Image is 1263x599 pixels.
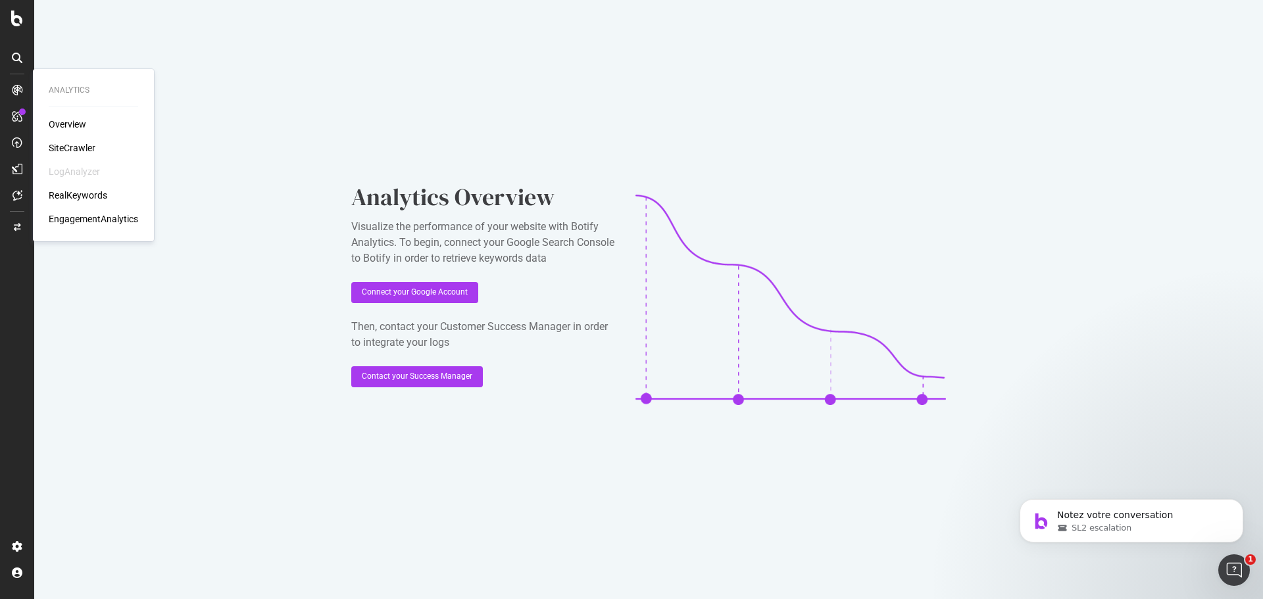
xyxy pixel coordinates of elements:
[1245,554,1256,565] span: 1
[635,195,946,405] img: CaL_T18e.png
[1000,471,1263,563] iframe: Intercom notifications message
[351,366,483,387] button: Contact your Success Manager
[49,141,95,155] a: SiteCrawler
[49,118,86,131] a: Overview
[49,189,107,202] a: RealKeywords
[362,371,472,382] div: Contact your Success Manager
[1218,554,1250,586] iframe: Intercom live chat
[351,181,614,214] div: Analytics Overview
[49,165,100,178] div: LogAnalyzer
[362,287,468,298] div: Connect your Google Account
[351,319,614,350] div: Then, contact your Customer Success Manager in order to integrate your logs
[49,212,138,226] a: EngagementAnalytics
[351,219,614,266] div: Visualize the performance of your website with Botify Analytics. To begin, connect your Google Se...
[49,85,138,96] div: Analytics
[351,282,478,303] button: Connect your Google Account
